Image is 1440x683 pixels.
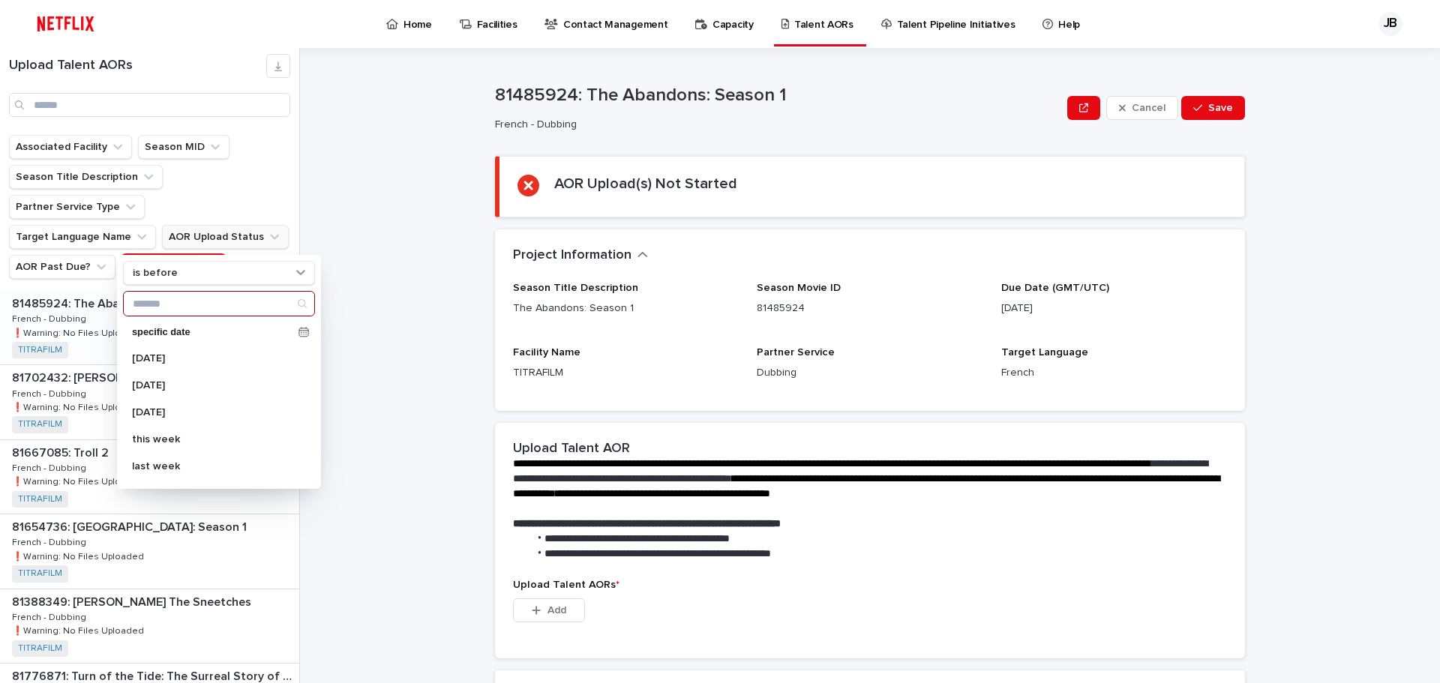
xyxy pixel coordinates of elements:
p: ❗️Warning: No Files Uploaded [12,474,147,487]
h1: Upload Talent AORs [9,58,266,74]
button: Save [1181,96,1245,120]
p: this week [132,434,291,445]
p: 81667085: Troll 2 [12,443,112,460]
button: Season Title Description [9,165,163,189]
p: 81388349: [PERSON_NAME] The Sneetches [12,592,254,610]
p: ❗️Warning: No Files Uploaded [12,623,147,637]
p: French - Dubbing [495,118,1055,131]
p: The Abandons: Season 1 [513,301,739,316]
button: AOR Upload Status [162,225,289,249]
button: Associated Facility [9,135,132,159]
p: 81485924: The Abandons: Season 1 [495,85,1061,106]
p: ❗️Warning: No Files Uploaded [12,549,147,562]
input: Search [9,93,290,117]
p: 81485924 [757,301,982,316]
p: French - Dubbing [12,460,89,474]
button: AOR Past Due? [9,255,115,279]
h2: Upload Talent AOR [513,441,630,457]
span: Save [1208,103,1233,113]
button: Partner Service Type [9,195,145,219]
span: Facility Name [513,347,580,358]
a: TITRAFILM [18,494,62,505]
button: Target Language Name [9,225,156,249]
p: specific date [132,328,292,337]
p: ❗️Warning: No Files Uploaded [12,325,147,339]
p: ❗️Warning: No Files Uploaded [12,400,147,413]
span: Add [547,605,566,616]
span: Season Movie ID [757,283,841,293]
p: French - Dubbing [12,386,89,400]
p: French [1001,365,1227,381]
p: 81654736: [GEOGRAPHIC_DATA]: Season 1 [12,517,250,535]
a: TITRAFILM [18,345,62,355]
span: Season Title Description [513,283,638,293]
p: French - Dubbing [12,610,89,623]
p: [DATE] [132,353,291,364]
button: Add [513,598,585,622]
p: 81702432: [PERSON_NAME][GEOGRAPHIC_DATA] Trip [12,368,296,385]
p: [DATE] [1001,301,1227,316]
h2: Project Information [513,247,631,264]
div: JB [1378,12,1402,36]
p: Dubbing [757,365,982,381]
a: TITRAFILM [18,643,62,654]
h2: AOR Upload(s) Not Started [554,175,737,193]
p: last week [132,461,291,472]
p: TITRAFILM [513,365,739,381]
div: Search [123,291,315,316]
p: [DATE] [132,380,291,391]
span: Due Date (GMT/UTC) [1001,283,1109,293]
a: TITRAFILM [18,419,62,430]
p: 81485924: The Abandons: Season 1 [12,294,211,311]
p: [DATE] [132,407,291,418]
input: Search [124,292,314,316]
span: Partner Service [757,347,835,358]
span: Upload Talent AORs [513,580,619,590]
button: Project Information [513,247,648,264]
button: Season MID [138,135,229,159]
p: French - Dubbing [12,311,89,325]
span: Target Language [1001,347,1088,358]
p: is before [133,267,178,280]
p: French - Dubbing [12,535,89,548]
div: specific date [123,321,315,343]
a: TITRAFILM [18,568,62,579]
button: Cancel [1106,96,1178,120]
img: ifQbXi3ZQGMSEF7WDB7W [30,9,101,39]
span: Cancel [1132,103,1165,113]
